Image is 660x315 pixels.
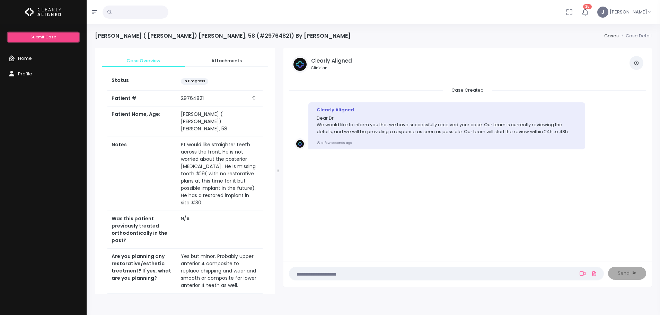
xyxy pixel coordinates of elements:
td: Yes but minor. Probably upper anterior 4 composite to replace chipping and wear and smooth or com... [177,248,262,293]
td: [PERSON_NAME] ( [PERSON_NAME]) [PERSON_NAME], 58 [177,106,262,137]
td: Pt would like straighter teeth across the front. He is not worried about the posterior [MEDICAL_D... [177,137,262,211]
small: Clinician [311,65,352,71]
div: scrollable content [95,48,275,294]
th: Patient # [107,90,177,106]
th: Notes [107,137,177,211]
th: Status [107,73,177,90]
p: Dear Dr. We would like to inform you that we have successfully received your case. Our team is cu... [317,115,577,135]
span: [PERSON_NAME] [610,9,647,16]
a: Add Files [590,267,598,280]
span: Submit Case [30,34,56,40]
a: Cases [604,33,619,39]
td: N/A [177,211,262,248]
span: J [597,7,608,18]
li: Case Detail [619,33,652,39]
td: 29764821 [177,91,262,106]
span: Case Overview [107,57,179,64]
span: Profile [18,71,32,77]
div: Clearly Aligned [317,106,577,113]
span: Home [18,55,32,62]
span: Attachments [191,57,263,64]
a: Add Loom Video [578,271,587,276]
h4: [PERSON_NAME] ( [PERSON_NAME]) [PERSON_NAME], 58 (#29764821) By [PERSON_NAME] [95,33,351,39]
h5: Clearly Aligned [311,58,352,64]
span: Case Created [443,85,492,95]
img: Logo Horizontal [25,5,61,19]
th: Was this patient previously treated orthodontically in the past? [107,211,177,248]
a: Submit Case [8,33,79,42]
th: Patient Name, Age: [107,106,177,137]
span: In Progress [181,78,208,85]
small: a few seconds ago [317,140,352,145]
th: Are you planning any restorative/esthetic treatment? If yes, what are you planning? [107,248,177,293]
span: 26 [583,4,592,9]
